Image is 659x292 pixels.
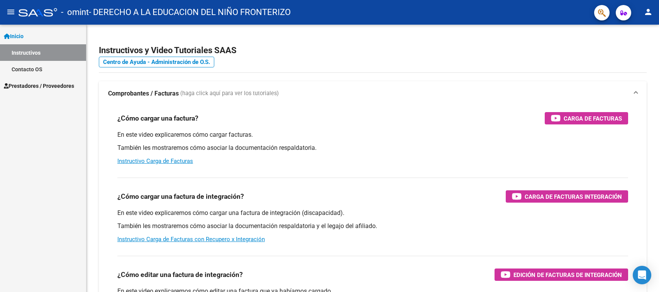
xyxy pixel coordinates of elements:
span: Prestadores / Proveedores [4,82,74,90]
span: - omint [61,4,89,21]
mat-expansion-panel-header: Comprobantes / Facturas (haga click aquí para ver los tutoriales) [99,81,647,106]
mat-icon: menu [6,7,15,17]
span: (haga click aquí para ver los tutoriales) [180,89,279,98]
span: Inicio [4,32,24,40]
button: Carga de Facturas [545,112,628,124]
p: En este video explicaremos cómo cargar una factura de integración (discapacidad). [117,209,628,217]
span: Carga de Facturas Integración [525,192,622,201]
h2: Instructivos y Video Tutoriales SAAS [99,43,647,58]
p: En este video explicaremos cómo cargar facturas. [117,131,628,139]
a: Instructivo Carga de Facturas con Recupero x Integración [117,236,265,243]
a: Instructivo Carga de Facturas [117,158,193,164]
div: Open Intercom Messenger [633,266,651,284]
h3: ¿Cómo cargar una factura de integración? [117,191,244,202]
span: Edición de Facturas de integración [513,270,622,280]
h3: ¿Cómo editar una factura de integración? [117,269,243,280]
p: También les mostraremos cómo asociar la documentación respaldatoria y el legajo del afiliado. [117,222,628,230]
strong: Comprobantes / Facturas [108,89,179,98]
p: También les mostraremos cómo asociar la documentación respaldatoria. [117,144,628,152]
h3: ¿Cómo cargar una factura? [117,113,198,124]
span: - DERECHO A LA EDUCACION DEL NIÑO FRONTERIZO [89,4,291,21]
button: Edición de Facturas de integración [495,269,628,281]
span: Carga de Facturas [564,114,622,123]
button: Carga de Facturas Integración [506,190,628,203]
mat-icon: person [644,7,653,17]
a: Centro de Ayuda - Administración de O.S. [99,57,214,67]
